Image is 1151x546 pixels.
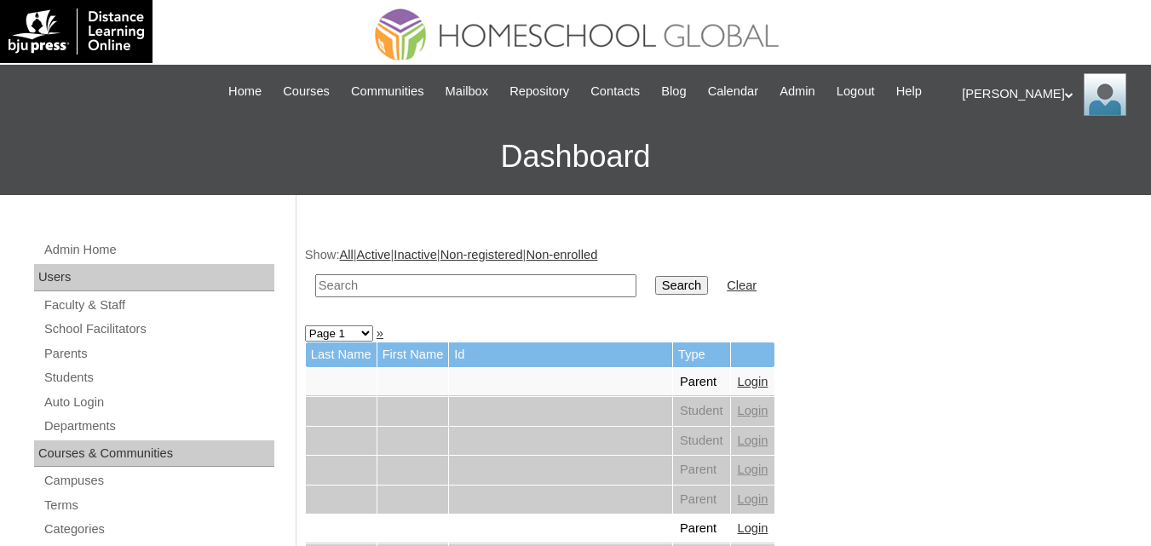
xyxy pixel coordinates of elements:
a: Non-registered [440,248,523,262]
a: Non-enrolled [526,248,597,262]
a: Login [738,375,768,388]
td: Parent [673,514,730,543]
a: Parents [43,343,274,365]
a: Campuses [43,470,274,491]
span: Admin [780,82,815,101]
span: Blog [661,82,686,101]
td: Student [673,427,730,456]
a: Departments [43,416,274,437]
a: Mailbox [437,82,498,101]
a: Categories [43,519,274,540]
img: Ariane Ebuen [1084,73,1126,116]
a: Login [738,434,768,447]
a: Login [738,492,768,506]
div: Courses & Communities [34,440,274,468]
span: Help [896,82,922,101]
a: Auto Login [43,392,274,413]
a: Communities [342,82,433,101]
a: Admin [771,82,824,101]
span: Logout [837,82,875,101]
a: Calendar [699,82,767,101]
a: Admin Home [43,239,274,261]
td: Parent [673,368,730,397]
a: Terms [43,495,274,516]
div: Users [34,264,274,291]
td: Last Name [306,342,377,367]
a: Clear [727,279,757,292]
span: Communities [351,82,424,101]
h3: Dashboard [9,118,1142,195]
a: Courses [274,82,338,101]
input: Search [315,274,636,297]
span: Contacts [590,82,640,101]
a: Login [738,463,768,476]
div: [PERSON_NAME] [962,73,1134,116]
td: Id [449,342,672,367]
a: Login [738,521,768,535]
td: First Name [377,342,449,367]
img: logo-white.png [9,9,144,55]
a: Students [43,367,274,388]
a: » [377,326,383,340]
td: Parent [673,486,730,514]
span: Calendar [708,82,758,101]
a: Login [738,404,768,417]
div: Show: | | | | [305,246,1134,307]
span: Mailbox [446,82,489,101]
span: Courses [283,82,330,101]
span: Repository [509,82,569,101]
a: All [339,248,353,262]
a: Repository [501,82,578,101]
a: Inactive [394,248,437,262]
td: Parent [673,456,730,485]
a: Active [357,248,391,262]
a: Blog [653,82,694,101]
span: Home [228,82,262,101]
a: Logout [828,82,883,101]
a: Help [888,82,930,101]
a: Home [220,82,270,101]
a: School Facilitators [43,319,274,340]
td: Type [673,342,730,367]
a: Faculty & Staff [43,295,274,316]
a: Contacts [582,82,648,101]
td: Student [673,397,730,426]
input: Search [655,276,708,295]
